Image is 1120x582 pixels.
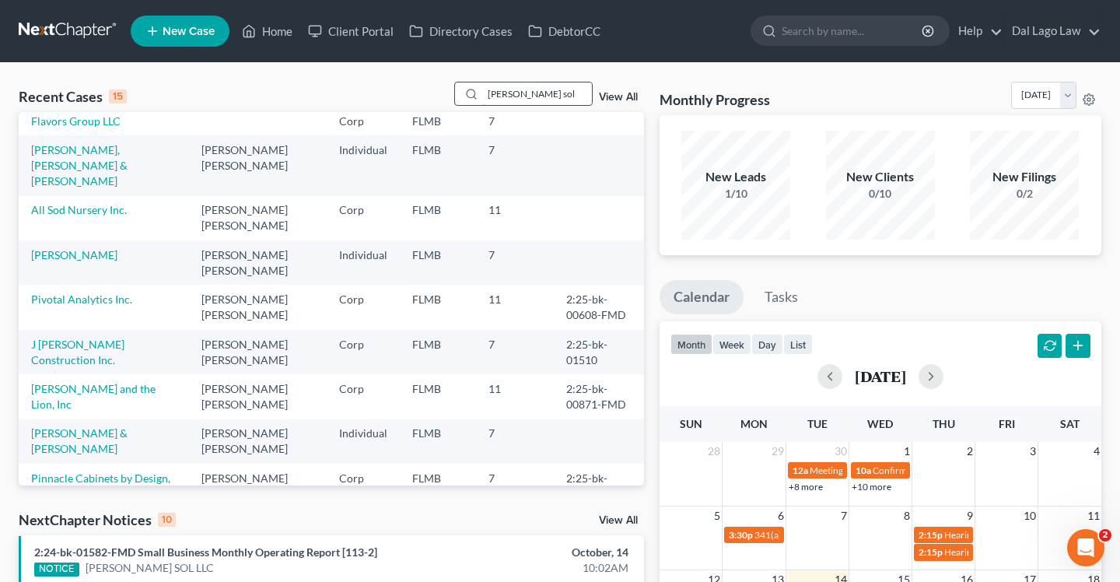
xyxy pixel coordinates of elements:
a: Client Portal [300,17,401,45]
td: 11 [476,285,554,329]
td: Corp [327,464,400,508]
span: 2:15p [919,546,943,558]
div: New Leads [681,168,790,186]
a: +8 more [789,481,823,493]
div: 0/10 [826,186,935,202]
td: FLMB [400,135,476,195]
input: Search by name... [782,16,924,45]
button: month [670,334,712,355]
div: 10:02AM [440,560,628,576]
td: [PERSON_NAME] [PERSON_NAME] [189,374,327,419]
span: 6 [776,507,786,525]
a: 2:24-bk-01582-FMD Small Business Monthly Operating Report [113-2] [34,545,377,559]
a: View All [599,515,638,526]
td: 7 [476,240,554,285]
span: 12a [793,465,808,476]
a: Tasks [751,280,812,314]
span: Sat [1060,417,1080,430]
td: [PERSON_NAME] [PERSON_NAME] [189,135,327,195]
div: 1/10 [681,186,790,202]
td: [PERSON_NAME] [PERSON_NAME] [189,330,327,374]
span: 11 [1086,507,1101,525]
a: Pinnacle Cabinets by Design, Inc. [31,472,170,500]
td: 11 [476,374,554,419]
td: [PERSON_NAME] [PERSON_NAME] [189,285,327,329]
span: 341(a) meeting for Wisdom Dental, P.A. [754,529,914,541]
span: 9 [965,507,975,525]
a: [PERSON_NAME], [PERSON_NAME] & [PERSON_NAME] [31,143,128,188]
button: list [783,334,813,355]
td: 7 [476,464,554,508]
span: 8 [902,507,912,525]
td: 7 [476,135,554,195]
span: Meeting of Creditors for [PERSON_NAME] [810,465,982,476]
span: Mon [740,417,768,430]
td: 11 [476,196,554,240]
td: 7 [476,330,554,374]
span: Tue [807,417,828,430]
div: NOTICE [34,563,79,577]
td: [PERSON_NAME] [PERSON_NAME] [189,419,327,464]
td: FLMB [400,330,476,374]
span: 2 [965,442,975,461]
iframe: Intercom live chat [1067,529,1104,566]
a: Calendar [660,280,744,314]
td: Individual [327,240,400,285]
div: NextChapter Notices [19,510,176,529]
td: 2:25-bk-01364 [554,464,644,508]
td: 2:25-bk-00871-FMD [554,374,644,419]
td: [PERSON_NAME] [PERSON_NAME] [189,464,327,508]
span: Wed [867,417,893,430]
td: 7 [476,107,554,135]
span: 30 [833,442,849,461]
td: 2:25-bk-00608-FMD [554,285,644,329]
span: Thu [933,417,955,430]
a: DebtorCC [520,17,608,45]
div: October, 14 [440,545,628,560]
td: Individual [327,419,400,464]
a: [PERSON_NAME] & [PERSON_NAME] [31,426,128,455]
div: 15 [109,89,127,103]
a: +10 more [852,481,891,493]
td: FLMB [400,464,476,508]
div: New Filings [970,168,1079,186]
div: 10 [158,513,176,527]
td: FLMB [400,285,476,329]
div: New Clients [826,168,935,186]
span: Confirmation Status Conference for MCA Naples, LLC [873,465,1090,476]
a: Help [950,17,1003,45]
button: day [751,334,783,355]
td: Corp [327,374,400,419]
span: 3:30p [729,529,753,541]
span: 2:15p [919,529,943,541]
span: 5 [712,507,722,525]
td: Corp [327,285,400,329]
span: 28 [706,442,722,461]
span: 3 [1028,442,1038,461]
td: FLMB [400,107,476,135]
td: Corp [327,107,400,135]
span: Sun [680,417,702,430]
td: FLMB [400,374,476,419]
span: New Case [163,26,215,37]
span: 1 [902,442,912,461]
div: 0/2 [970,186,1079,202]
div: Recent Cases [19,87,127,106]
span: 4 [1092,442,1101,461]
a: Pivotal Analytics Inc. [31,293,132,306]
a: Home [234,17,300,45]
a: All Sod Nursery Inc. [31,203,127,216]
a: [PERSON_NAME] SOL LLC [86,560,214,576]
td: FLMB [400,419,476,464]
span: 29 [770,442,786,461]
td: Corp [327,330,400,374]
span: Fri [999,417,1015,430]
span: 2 [1099,529,1111,542]
td: [PERSON_NAME] [PERSON_NAME] [189,240,327,285]
td: Corp [327,196,400,240]
a: Dal Lago Law [1004,17,1101,45]
td: Individual [327,135,400,195]
a: [PERSON_NAME] and the Lion, Inc [31,382,156,411]
a: [PERSON_NAME] [31,248,117,261]
span: 10a [856,465,871,476]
